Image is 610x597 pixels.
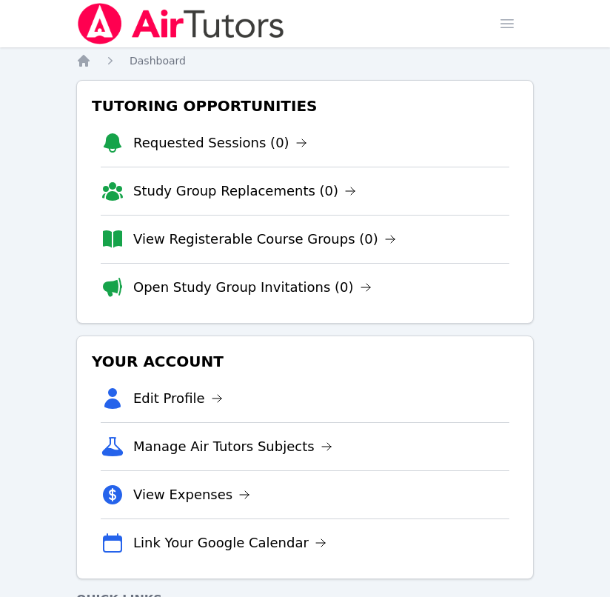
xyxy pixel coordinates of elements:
a: Study Group Replacements (0) [133,181,356,201]
a: Dashboard [130,53,186,68]
a: Manage Air Tutors Subjects [133,436,332,457]
a: Link Your Google Calendar [133,533,326,553]
a: View Registerable Course Groups (0) [133,229,396,250]
a: Requested Sessions (0) [133,133,307,153]
span: Dashboard [130,55,186,67]
h3: Your Account [89,348,521,375]
a: View Expenses [133,484,250,505]
img: Air Tutors [76,3,286,44]
nav: Breadcrumb [76,53,534,68]
h3: Tutoring Opportunities [89,93,521,119]
a: Edit Profile [133,388,223,409]
a: Open Study Group Invitations (0) [133,277,372,298]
